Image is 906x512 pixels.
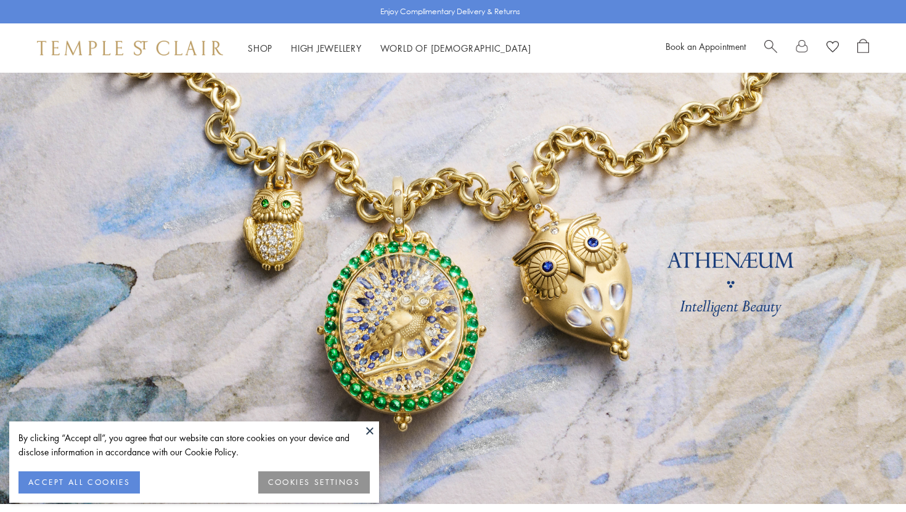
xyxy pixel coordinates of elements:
img: Temple St. Clair [37,41,223,55]
iframe: Gorgias live chat messenger [844,454,894,500]
nav: Main navigation [248,41,531,56]
button: ACCEPT ALL COOKIES [18,471,140,494]
p: Enjoy Complimentary Delivery & Returns [380,6,520,18]
a: Open Shopping Bag [857,39,869,57]
div: By clicking “Accept all”, you agree that our website can store cookies on your device and disclos... [18,431,370,459]
a: View Wishlist [826,39,839,57]
a: World of [DEMOGRAPHIC_DATA]World of [DEMOGRAPHIC_DATA] [380,42,531,54]
a: High JewelleryHigh Jewellery [291,42,362,54]
a: ShopShop [248,42,272,54]
a: Search [764,39,777,57]
a: Book an Appointment [666,40,746,52]
button: COOKIES SETTINGS [258,471,370,494]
